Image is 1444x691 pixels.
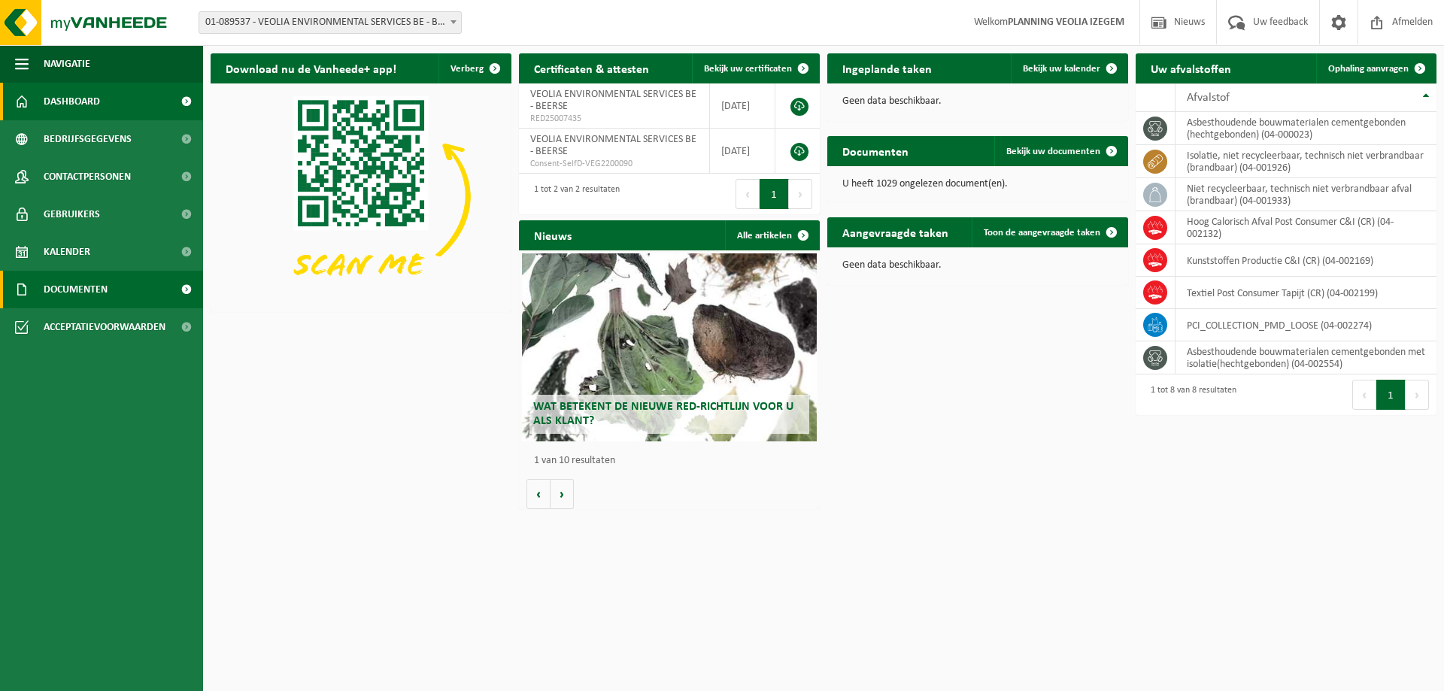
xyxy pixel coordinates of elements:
span: Dashboard [44,83,100,120]
img: Download de VHEPlus App [211,83,511,309]
span: VEOLIA ENVIRONMENTAL SERVICES BE - BEERSE [530,89,696,112]
p: Geen data beschikbaar. [842,260,1113,271]
a: Bekijk uw documenten [994,136,1127,166]
div: 1 tot 2 van 2 resultaten [526,177,620,211]
span: Afvalstof [1187,92,1230,104]
button: Previous [1352,380,1376,410]
button: Next [1406,380,1429,410]
button: 1 [760,179,789,209]
a: Toon de aangevraagde taken [972,217,1127,247]
span: Toon de aangevraagde taken [984,228,1100,238]
td: [DATE] [710,129,775,174]
td: niet recycleerbaar, technisch niet verbrandbaar afval (brandbaar) (04-001933) [1176,178,1436,211]
td: Textiel Post Consumer Tapijt (CR) (04-002199) [1176,277,1436,309]
span: 01-089537 - VEOLIA ENVIRONMENTAL SERVICES BE - BEERSE [199,11,462,34]
span: Bedrijfsgegevens [44,120,132,158]
span: RED25007435 [530,113,698,125]
td: asbesthoudende bouwmaterialen cementgebonden met isolatie(hechtgebonden) (04-002554) [1176,341,1436,374]
span: Contactpersonen [44,158,131,195]
a: Bekijk uw certificaten [692,53,818,83]
td: Hoog Calorisch Afval Post Consumer C&I (CR) (04-002132) [1176,211,1436,244]
span: Consent-SelfD-VEG2200090 [530,158,698,170]
button: Next [789,179,812,209]
a: Wat betekent de nieuwe RED-richtlijn voor u als klant? [522,253,817,441]
h2: Ingeplande taken [827,53,947,83]
span: Kalender [44,233,90,271]
span: Bekijk uw kalender [1023,64,1100,74]
a: Bekijk uw kalender [1011,53,1127,83]
span: Navigatie [44,45,90,83]
span: Acceptatievoorwaarden [44,308,165,346]
p: 1 van 10 resultaten [534,456,812,466]
span: Ophaling aanvragen [1328,64,1409,74]
td: Kunststoffen Productie C&I (CR) (04-002169) [1176,244,1436,277]
button: Verberg [438,53,510,83]
h2: Download nu de Vanheede+ app! [211,53,411,83]
td: isolatie, niet recycleerbaar, technisch niet verbrandbaar (brandbaar) (04-001926) [1176,145,1436,178]
span: Gebruikers [44,195,100,233]
td: PCI_COLLECTION_PMD_LOOSE (04-002274) [1176,309,1436,341]
p: U heeft 1029 ongelezen document(en). [842,179,1113,189]
button: Vorige [526,479,551,509]
p: Geen data beschikbaar. [842,96,1113,107]
a: Ophaling aanvragen [1316,53,1435,83]
span: Bekijk uw certificaten [704,64,792,74]
h2: Uw afvalstoffen [1136,53,1246,83]
strong: PLANNING VEOLIA IZEGEM [1008,17,1124,28]
h2: Nieuws [519,220,587,250]
td: [DATE] [710,83,775,129]
span: Bekijk uw documenten [1006,147,1100,156]
td: asbesthoudende bouwmaterialen cementgebonden (hechtgebonden) (04-000023) [1176,112,1436,145]
span: Verberg [450,64,484,74]
span: VEOLIA ENVIRONMENTAL SERVICES BE - BEERSE [530,134,696,157]
button: Previous [736,179,760,209]
div: 1 tot 8 van 8 resultaten [1143,378,1236,411]
span: Documenten [44,271,108,308]
h2: Aangevraagde taken [827,217,963,247]
button: 1 [1376,380,1406,410]
h2: Documenten [827,136,924,165]
button: Volgende [551,479,574,509]
span: Wat betekent de nieuwe RED-richtlijn voor u als klant? [533,401,793,427]
h2: Certificaten & attesten [519,53,664,83]
span: 01-089537 - VEOLIA ENVIRONMENTAL SERVICES BE - BEERSE [199,12,461,33]
a: Alle artikelen [725,220,818,250]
